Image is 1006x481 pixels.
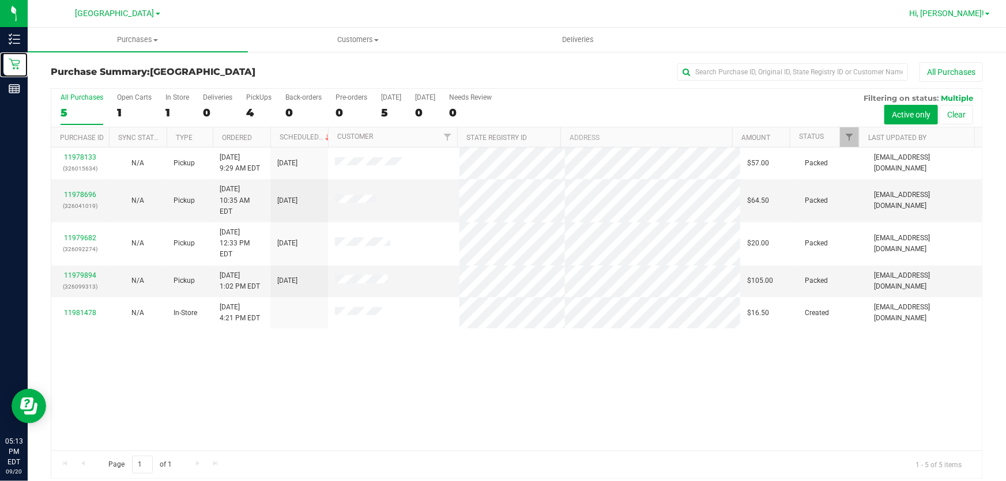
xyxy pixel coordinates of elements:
span: Customers [248,35,468,45]
span: Not Applicable [131,159,144,167]
span: [DATE] 9:29 AM EDT [220,152,260,174]
div: 4 [246,106,272,119]
div: 1 [165,106,189,119]
a: 11979682 [64,234,96,242]
span: [EMAIL_ADDRESS][DOMAIN_NAME] [874,152,975,174]
a: Status [799,132,824,141]
p: 05:13 PM EDT [5,436,22,467]
span: $57.00 [747,158,769,169]
inline-svg: Reports [9,83,20,94]
p: (326099313) [58,281,102,292]
span: In-Store [174,308,197,319]
button: N/A [131,308,144,319]
a: Type [176,134,193,142]
button: N/A [131,195,144,206]
span: [DATE] [277,158,297,169]
h3: Purchase Summary: [51,67,361,77]
span: Pickup [174,275,195,286]
span: Packed [805,158,828,169]
a: Customers [248,28,468,52]
span: Not Applicable [131,309,144,317]
span: [DATE] [277,195,297,206]
a: Last Updated By [868,134,926,142]
span: Filtering on status: [864,93,939,103]
p: (326092274) [58,244,102,255]
div: Needs Review [449,93,492,101]
span: Pickup [174,158,195,169]
span: Pickup [174,195,195,206]
a: State Registry ID [466,134,527,142]
div: PickUps [246,93,272,101]
input: Search Purchase ID, Original ID, State Registry ID or Customer Name... [677,63,908,81]
span: Not Applicable [131,239,144,247]
button: N/A [131,238,144,249]
div: Open Carts [117,93,152,101]
span: [EMAIL_ADDRESS][DOMAIN_NAME] [874,233,975,255]
a: Amount [741,134,770,142]
a: Sync Status [118,134,163,142]
span: 1 - 5 of 5 items [906,456,971,473]
div: [DATE] [381,93,401,101]
a: Purchases [28,28,248,52]
div: 0 [336,106,367,119]
div: 0 [285,106,322,119]
a: Filter [840,127,859,147]
th: Address [560,127,732,147]
span: $105.00 [747,275,773,286]
iframe: Resource center [12,389,46,423]
span: Hi, [PERSON_NAME]! [909,9,984,18]
div: 1 [117,106,152,119]
span: [EMAIL_ADDRESS][DOMAIN_NAME] [874,270,975,292]
a: Filter [438,127,457,147]
span: $64.50 [747,195,769,206]
span: [DATE] 12:33 PM EDT [220,227,263,260]
div: 0 [203,106,232,119]
div: 5 [381,106,401,119]
span: Multiple [941,93,973,103]
div: Back-orders [285,93,322,101]
a: Scheduled [280,133,332,141]
span: Purchases [28,35,248,45]
button: Clear [940,105,973,124]
div: 5 [61,106,103,119]
input: 1 [132,456,153,474]
span: Packed [805,275,828,286]
div: Deliveries [203,93,232,101]
a: Deliveries [468,28,688,52]
div: In Store [165,93,189,101]
span: [DATE] [277,275,297,286]
div: 0 [415,106,435,119]
span: [EMAIL_ADDRESS][DOMAIN_NAME] [874,190,975,211]
span: [DATE] 1:02 PM EDT [220,270,260,292]
inline-svg: Retail [9,58,20,70]
span: Pickup [174,238,195,249]
a: Purchase ID [60,134,104,142]
span: Created [805,308,829,319]
span: Packed [805,238,828,249]
a: 11978696 [64,191,96,199]
span: Not Applicable [131,196,144,204]
span: $20.00 [747,238,769,249]
a: 11978133 [64,153,96,161]
div: 0 [449,106,492,119]
a: Customer [337,132,373,141]
span: Deliveries [547,35,609,45]
span: [GEOGRAPHIC_DATA] [76,9,155,18]
div: Pre-orders [336,93,367,101]
p: (326041019) [58,200,102,211]
a: Ordered [222,134,252,142]
p: (326015634) [58,163,102,174]
button: N/A [131,158,144,169]
span: [DATE] 4:21 PM EDT [220,302,260,324]
a: 11979894 [64,271,96,279]
inline-svg: Inventory [9,33,20,45]
a: 11981478 [64,309,96,317]
span: Page of 1 [99,456,182,474]
span: $16.50 [747,308,769,319]
div: All Purchases [61,93,103,101]
button: All Purchases [920,62,983,82]
p: 09/20 [5,467,22,476]
span: Not Applicable [131,277,144,285]
button: N/A [131,275,144,286]
span: Packed [805,195,828,206]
